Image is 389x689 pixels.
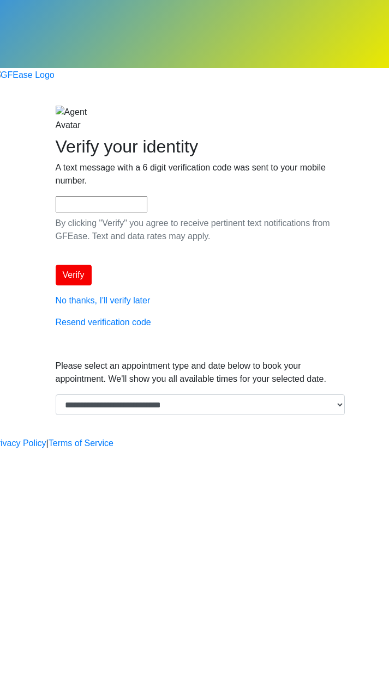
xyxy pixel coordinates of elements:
p: Please select an appointment type and date below to book your appointment. We'll show you all ava... [56,359,334,386]
h2: Verify your identity [56,136,334,157]
button: Verify [56,265,92,285]
a: No thanks, I'll verify later [56,296,151,305]
p: A text message with a 6 digit verification code was sent to your mobile number. [56,161,334,187]
a: Resend verification code [56,318,151,327]
p: By clicking "Verify" you agree to receive pertinent text notifications from GFEase. Text and data... [56,217,334,243]
a: Terms of Service [49,437,113,450]
a: | [46,437,49,450]
img: Agent Avatar [56,106,88,132]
